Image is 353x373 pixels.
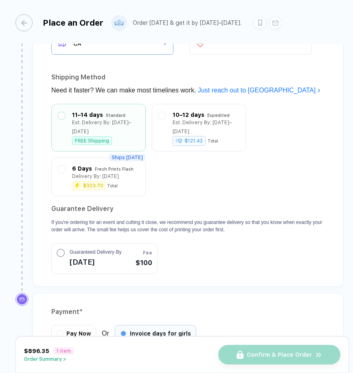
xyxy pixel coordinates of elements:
[51,243,158,274] button: Guaranteed Delivery By[DATE]Fee$100
[72,110,103,119] div: 11–14 days
[95,165,134,173] div: Fresh Prints Flash
[133,20,241,26] div: Order [DATE] & get it by [DATE]–[DATE].
[70,256,121,269] span: [DATE]
[143,249,152,257] span: Fee
[24,356,74,362] button: Order Summary >
[72,172,119,181] div: Delivery By: [DATE]
[53,347,74,355] span: 1 item
[51,325,196,342] div: Or
[106,111,125,120] div: Standard
[136,258,152,268] span: $100
[109,154,145,161] span: Ships [DATE]
[158,110,240,145] div: 10–12 days ExpeditedEst. Delivery By: [DATE]–[DATE]$121.42Total
[173,118,240,136] div: Est. Delivery By: [DATE]–[DATE]
[58,110,139,145] div: 11–14 days StandardEst. Delivery By: [DATE]–[DATE]FREE Shipping
[198,87,321,94] a: Just reach out to [GEOGRAPHIC_DATA]
[207,111,230,120] div: Expedited
[58,164,139,190] div: 6 Days Fresh Prints FlashDelivery By: [DATE]$323.70Total
[51,219,325,233] p: If you're ordering for an event and cutting it close, we recommend you guarantee delivery so that...
[173,136,206,146] div: $121.42
[115,325,196,342] div: Invoice days for girls
[43,18,103,28] div: Place an Order
[173,110,204,119] div: 10–12 days
[208,138,218,143] div: Total
[130,330,191,337] span: Invoice days for girls
[51,84,325,97] div: Need it faster? We can make most timelines work.
[51,325,96,342] div: Pay Now
[83,183,103,188] div: $323.70
[107,183,118,188] div: Total
[51,71,325,84] div: Shipping Method
[51,305,325,318] div: Payment
[66,330,91,337] span: Pay Now
[70,248,121,256] span: Guaranteed Delivery By
[72,164,92,173] div: 6 Days
[72,136,112,145] div: FREE Shipping
[72,118,139,136] div: Est. Delivery By: [DATE]–[DATE]
[24,348,49,354] span: $896.35
[51,202,325,215] h2: Guarantee Delivery
[112,16,126,30] img: user profile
